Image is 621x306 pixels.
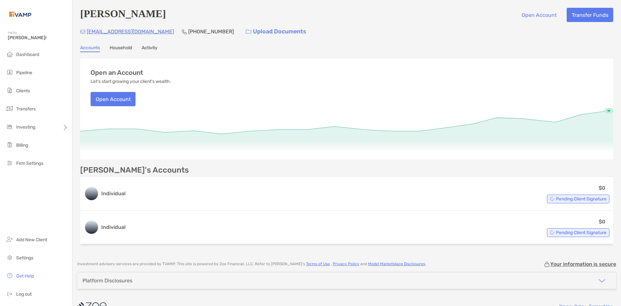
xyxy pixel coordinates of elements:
a: Activity [142,45,158,52]
img: Zoe Logo [8,3,33,26]
p: Your information is secure [550,261,616,267]
img: firm-settings icon [6,159,14,167]
span: Firm Settings [16,161,43,166]
span: Settings [16,255,33,261]
img: billing icon [6,141,14,149]
p: [PERSON_NAME]'s Accounts [80,166,189,174]
img: logo account [85,221,98,234]
span: Get Help [16,273,34,279]
img: investing icon [6,123,14,130]
a: Model Marketplace Disclosures [368,262,425,266]
span: Clients [16,88,30,94]
h4: [PERSON_NAME] [80,8,166,22]
img: Email Icon [80,30,85,34]
a: Household [110,45,132,52]
button: Transfer Funds [567,8,613,22]
img: add_new_client icon [6,235,14,243]
span: Dashboard [16,52,39,57]
img: Account Status icon [550,230,554,235]
span: Transfers [16,106,36,112]
span: Add New Client [16,237,47,243]
a: Terms of Use [306,262,330,266]
img: get-help icon [6,272,14,279]
p: [PHONE_NUMBER] [188,28,234,36]
img: Account Status icon [550,197,554,201]
span: Log out [16,291,32,297]
img: settings icon [6,254,14,261]
img: transfers icon [6,105,14,112]
span: Pending Client Signature [556,197,606,201]
img: icon arrow [598,277,606,285]
h3: Individual [101,190,125,198]
button: Open Account [517,8,561,22]
button: Open Account [91,92,136,106]
p: Let's start growing your client's wealth. [91,79,171,84]
img: logo account [85,187,98,200]
img: Phone Icon [182,29,187,34]
a: Privacy Policy [333,262,359,266]
h3: Individual [101,223,125,231]
span: [PERSON_NAME]! [8,35,68,40]
a: Accounts [80,45,100,52]
span: Billing [16,142,28,148]
p: Investment advisory services are provided by TVAMP . This site is powered by Zoe Financial, LLC. ... [77,262,426,266]
span: Investing [16,124,35,130]
div: Platform Disclosures [82,278,132,284]
img: logout icon [6,290,14,298]
a: Upload Documents [242,25,310,39]
span: Pending Client Signature [556,231,606,234]
h3: Open an Account [91,69,143,76]
p: $0 [599,218,605,226]
p: $0 [599,184,605,192]
img: dashboard icon [6,50,14,58]
p: [EMAIL_ADDRESS][DOMAIN_NAME] [87,28,174,36]
span: Pipeline [16,70,32,75]
img: pipeline icon [6,68,14,76]
img: button icon [246,29,251,34]
img: clients icon [6,86,14,94]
